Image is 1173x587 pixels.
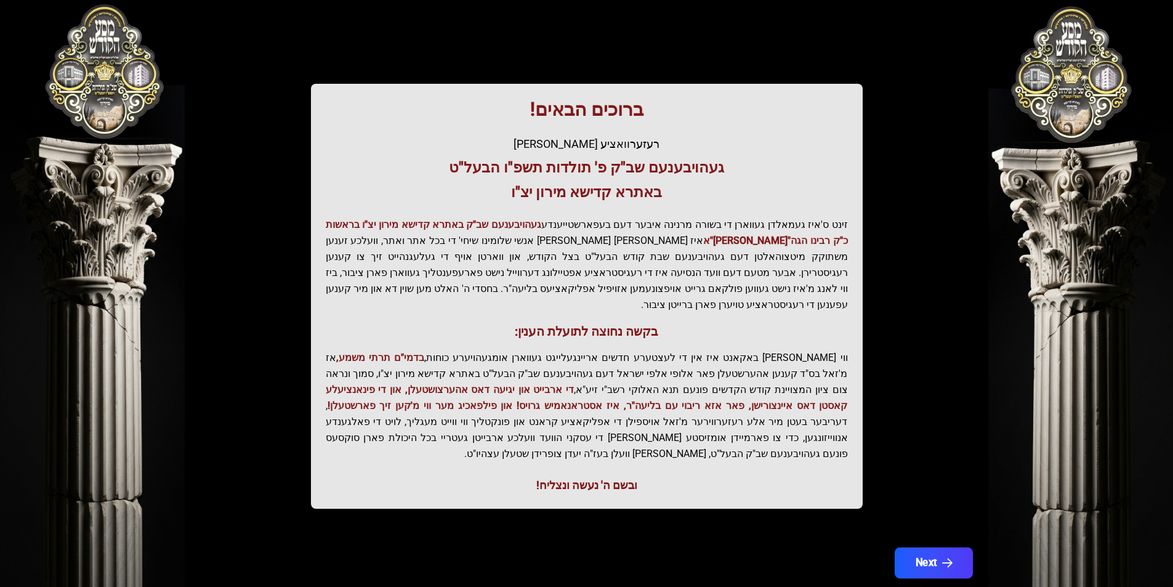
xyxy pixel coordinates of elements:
p: זינט ס'איז געמאלדן געווארן די בשורה מרנינה איבער דעם בעפארשטייענדע איז [PERSON_NAME] [PERSON_NAME... [326,217,848,313]
h1: ברוכים הבאים! [326,99,848,121]
p: ווי [PERSON_NAME] באקאנט איז אין די לעצטערע חדשים אריינגעלייגט געווארן אומגעהויערע כוחות, אז מ'זא... [326,350,848,462]
h3: געהויבענעם שב"ק פ' תולדות תשפ"ו הבעל"ט [326,158,848,177]
h3: בקשה נחוצה לתועלת הענין: [326,323,848,340]
span: די ארבייט און יגיעה דאס אהערצושטעלן, און די פינאנציעלע קאסטן דאס איינצורישן, פאר אזא ריבוי עם בלי... [326,384,848,411]
span: בדמי"ם תרתי משמע, [336,352,424,363]
h3: באתרא קדישא מירון יצ"ו [326,182,848,202]
div: רעזערוואציע [PERSON_NAME] [326,136,848,153]
span: געהויבענעם שב"ק באתרא קדישא מירון יצ"ו בראשות כ"ק רבינו הגה"[PERSON_NAME]"א [326,219,848,246]
div: ובשם ה' נעשה ונצליח! [326,477,848,494]
button: Next [894,548,972,578]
